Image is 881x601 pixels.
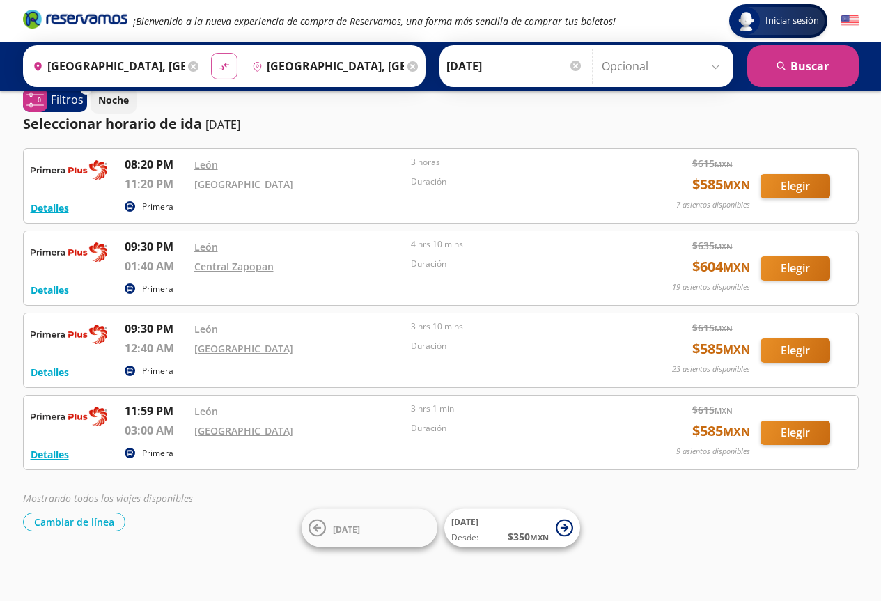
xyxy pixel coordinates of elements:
[125,258,187,274] p: 01:40 AM
[194,178,293,191] a: [GEOGRAPHIC_DATA]
[125,320,187,337] p: 09:30 PM
[692,338,750,359] span: $ 585
[723,424,750,439] small: MXN
[508,529,549,544] span: $ 350
[194,424,293,437] a: [GEOGRAPHIC_DATA]
[31,365,69,380] button: Detalles
[31,201,69,215] button: Detalles
[760,14,825,28] span: Iniciar sesión
[194,322,218,336] a: León
[194,405,218,418] a: León
[747,45,859,87] button: Buscar
[761,174,830,198] button: Elegir
[98,93,129,107] p: Noche
[205,116,240,133] p: [DATE]
[23,513,125,531] button: Cambiar de línea
[715,241,733,251] small: MXN
[451,516,478,528] span: [DATE]
[23,8,127,29] i: Brand Logo
[676,199,750,211] p: 7 asientos disponibles
[125,340,187,357] p: 12:40 AM
[125,238,187,255] p: 09:30 PM
[692,238,733,253] span: $ 635
[761,256,830,281] button: Elegir
[31,238,107,266] img: RESERVAMOS
[125,403,187,419] p: 11:59 PM
[31,403,107,430] img: RESERVAMOS
[723,342,750,357] small: MXN
[692,174,750,195] span: $ 585
[715,323,733,334] small: MXN
[125,422,187,439] p: 03:00 AM
[446,49,583,84] input: Elegir Fecha
[194,342,293,355] a: [GEOGRAPHIC_DATA]
[841,13,859,30] button: English
[692,156,733,171] span: $ 615
[692,421,750,442] span: $ 585
[676,446,750,458] p: 9 asientos disponibles
[125,175,187,192] p: 11:20 PM
[142,447,173,460] p: Primera
[142,283,173,295] p: Primera
[444,509,580,547] button: [DATE]Desde:$350MXN
[761,421,830,445] button: Elegir
[411,238,621,251] p: 4 hrs 10 mins
[23,492,193,505] em: Mostrando todos los viajes disponibles
[31,320,107,348] img: RESERVAMOS
[133,15,616,28] em: ¡Bienvenido a la nueva experiencia de compra de Reservamos, una forma más sencilla de comprar tus...
[247,49,404,84] input: Buscar Destino
[761,338,830,363] button: Elegir
[692,403,733,417] span: $ 615
[411,175,621,188] p: Duración
[302,509,437,547] button: [DATE]
[27,49,185,84] input: Buscar Origen
[23,88,87,112] button: 0Filtros
[91,86,137,114] button: Noche
[411,422,621,435] p: Duración
[411,156,621,169] p: 3 horas
[142,201,173,213] p: Primera
[451,531,478,544] span: Desde:
[602,49,726,84] input: Opcional
[125,156,187,173] p: 08:20 PM
[142,365,173,377] p: Primera
[692,320,733,335] span: $ 615
[51,91,84,108] p: Filtros
[715,405,733,416] small: MXN
[723,178,750,193] small: MXN
[31,447,69,462] button: Detalles
[672,364,750,375] p: 23 asientos disponibles
[672,281,750,293] p: 19 asientos disponibles
[715,159,733,169] small: MXN
[692,256,750,277] span: $ 604
[31,283,69,297] button: Detalles
[333,523,360,535] span: [DATE]
[723,260,750,275] small: MXN
[411,320,621,333] p: 3 hrs 10 mins
[411,258,621,270] p: Duración
[194,260,274,273] a: Central Zapopan
[194,240,218,253] a: León
[194,158,218,171] a: León
[23,114,202,134] p: Seleccionar horario de ida
[530,532,549,543] small: MXN
[31,156,107,184] img: RESERVAMOS
[411,403,621,415] p: 3 hrs 1 min
[23,8,127,33] a: Brand Logo
[411,340,621,352] p: Duración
